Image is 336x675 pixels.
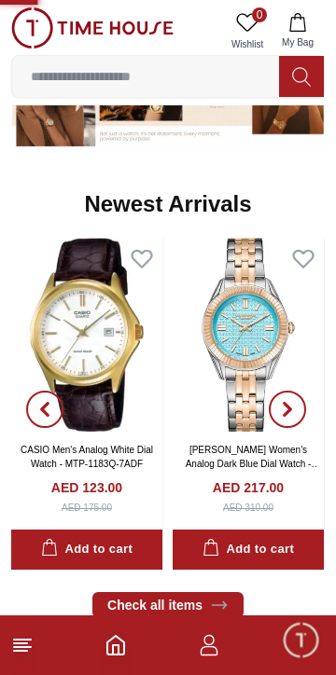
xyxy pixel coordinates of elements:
img: Lee Cooper Women's Analog Dark Blue Dial Watch - LC08038.590 [173,238,324,432]
h4: AED 123.00 [51,478,122,497]
a: [PERSON_NAME] Women's Analog Dark Blue Dial Watch - LC08038.590 [186,445,321,483]
span: Wishlist [224,37,271,51]
button: Add to cart [11,530,162,570]
div: AED 310.00 [223,501,273,515]
img: ... [11,7,174,48]
div: Add to cart [41,539,133,560]
h2: Newest Arrivals [84,189,251,219]
span: 0 [252,7,267,22]
button: My Bag [271,7,325,55]
button: Add to cart [173,530,324,570]
a: 0Wishlist [224,7,271,55]
div: Add to cart [203,539,294,560]
a: Home [105,634,127,656]
span: My Bag [274,35,321,49]
div: Chat Widget [281,620,322,661]
h4: AED 217.00 [213,478,284,497]
a: CASIO Men's Analog White Dial Watch - MTP-1183Q-7ADF [21,445,153,469]
img: CASIO Men's Analog White Dial Watch - MTP-1183Q-7ADF [11,238,162,432]
a: Check all items [92,592,244,618]
div: AED 175.00 [62,501,112,515]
